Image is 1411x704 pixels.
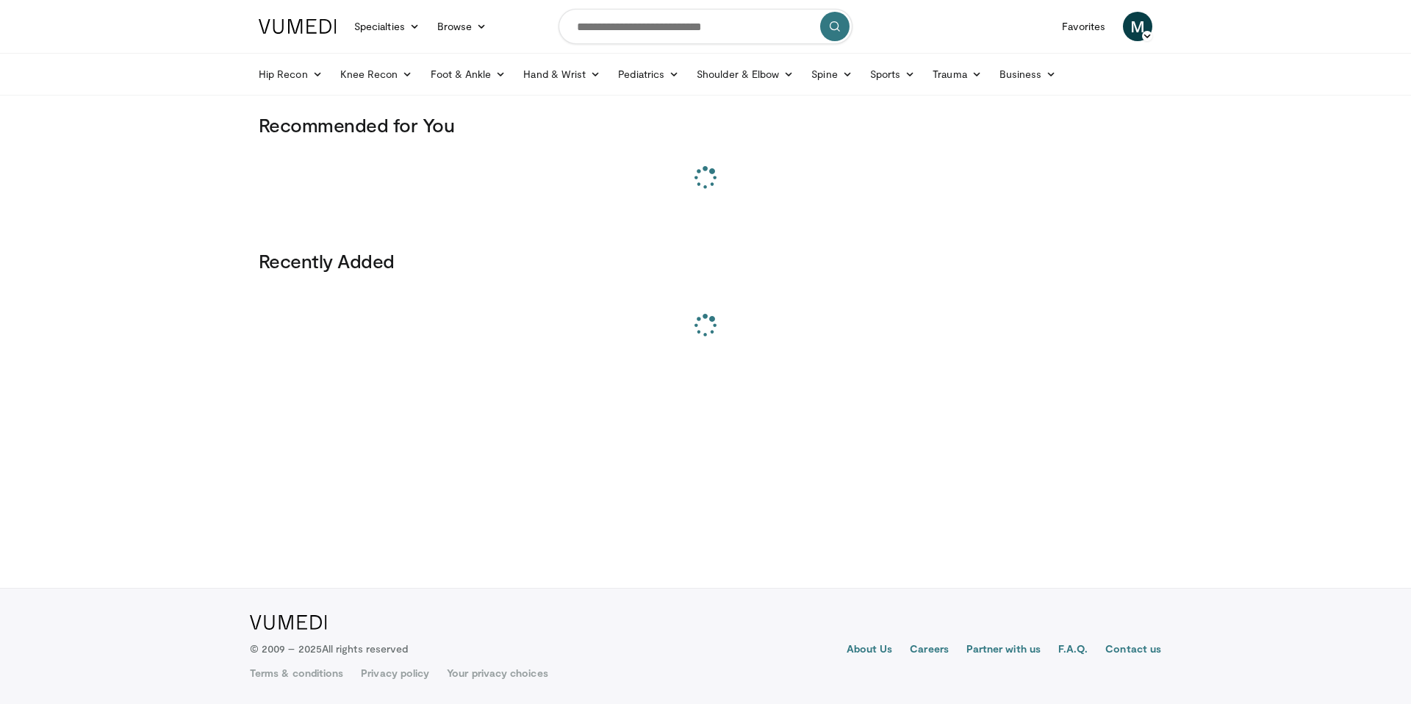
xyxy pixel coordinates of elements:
a: Browse [428,12,496,41]
a: Contact us [1105,642,1161,659]
a: Sports [861,60,924,89]
a: Specialties [345,12,428,41]
a: Privacy policy [361,666,429,680]
input: Search topics, interventions [559,9,852,44]
span: All rights reserved [322,642,408,655]
a: F.A.Q. [1058,642,1088,659]
a: Foot & Ankle [422,60,515,89]
a: Terms & conditions [250,666,343,680]
a: Trauma [924,60,991,89]
a: M [1123,12,1152,41]
a: Partner with us [966,642,1041,659]
a: Hip Recon [250,60,331,89]
a: Spine [803,60,861,89]
a: Favorites [1053,12,1114,41]
a: Hand & Wrist [514,60,609,89]
img: VuMedi Logo [259,19,337,34]
a: Shoulder & Elbow [688,60,803,89]
img: VuMedi Logo [250,615,327,630]
a: Your privacy choices [447,666,547,680]
a: Pediatrics [609,60,688,89]
a: Business [991,60,1066,89]
a: About Us [847,642,893,659]
a: Careers [910,642,949,659]
h3: Recommended for You [259,113,1152,137]
h3: Recently Added [259,249,1152,273]
p: © 2009 – 2025 [250,642,408,656]
a: Knee Recon [331,60,422,89]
